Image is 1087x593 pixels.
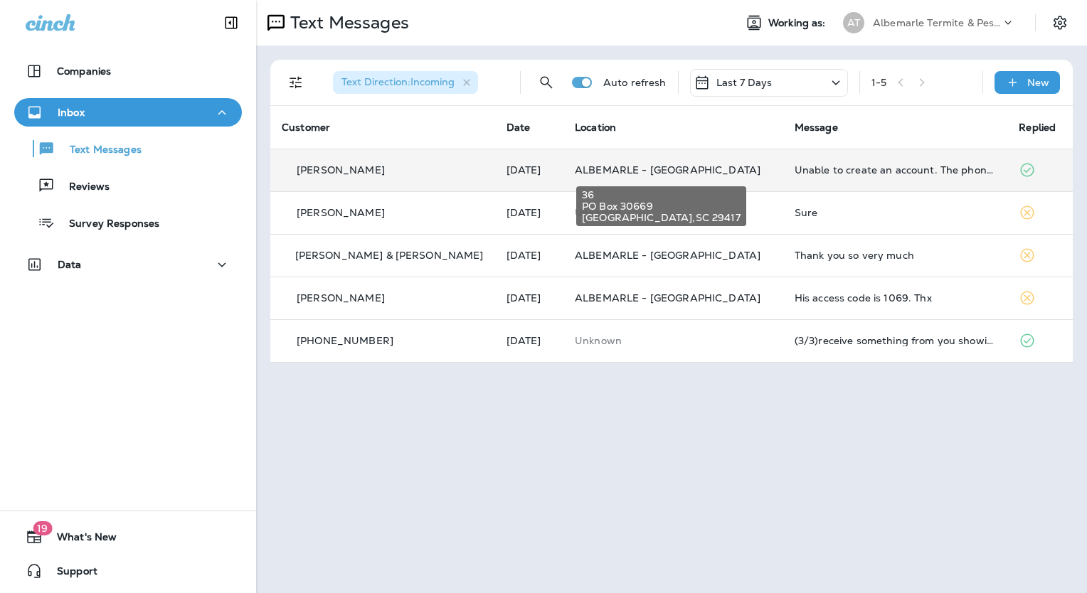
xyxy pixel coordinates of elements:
[282,121,330,134] span: Customer
[333,71,478,94] div: Text Direction:Incoming
[575,121,616,134] span: Location
[14,57,242,85] button: Companies
[582,201,741,212] span: PO Box 30669
[507,121,531,134] span: Date
[795,121,838,134] span: Message
[55,144,142,157] p: Text Messages
[282,68,310,97] button: Filters
[14,134,242,164] button: Text Messages
[57,65,111,77] p: Companies
[297,335,393,346] p: [PHONE_NUMBER]
[507,164,552,176] p: Oct 13, 2025 12:09 PM
[795,292,997,304] div: His access code is 1069. Thx
[575,292,760,304] span: ALBEMARLE - [GEOGRAPHIC_DATA]
[871,77,886,88] div: 1 - 5
[14,250,242,279] button: Data
[575,249,760,262] span: ALBEMARLE - [GEOGRAPHIC_DATA]
[14,557,242,585] button: Support
[1047,10,1073,36] button: Settings
[716,77,773,88] p: Last 7 Days
[507,207,552,218] p: Oct 10, 2025 03:56 PM
[795,164,997,176] div: Unable to create an account. The phone number that sent this text won't take the call. Now what?
[1027,77,1049,88] p: New
[285,12,409,33] p: Text Messages
[582,189,741,201] span: 36
[297,292,385,304] p: [PERSON_NAME]
[582,212,741,223] span: [GEOGRAPHIC_DATA] , SC 29417
[43,531,117,548] span: What's New
[297,164,385,176] p: [PERSON_NAME]
[1019,121,1056,134] span: Replied
[55,218,159,231] p: Survey Responses
[58,259,82,270] p: Data
[795,335,997,346] div: (3/3)receive something from you showing you went out and checked both structures?.
[603,77,667,88] p: Auto refresh
[43,565,97,582] span: Support
[843,12,864,33] div: AT
[768,17,829,29] span: Working as:
[14,98,242,127] button: Inbox
[873,17,1001,28] p: Albemarle Termite & Pest Control
[33,521,52,535] span: 19
[795,250,997,261] div: Thank you so very much
[297,207,385,218] p: [PERSON_NAME]
[507,335,552,346] p: Oct 7, 2025 03:27 PM
[295,250,484,261] p: [PERSON_NAME] & [PERSON_NAME]
[795,207,997,218] div: Sure
[507,292,552,304] p: Oct 9, 2025 09:27 AM
[507,250,552,261] p: Oct 10, 2025 09:03 AM
[211,9,251,37] button: Collapse Sidebar
[55,181,110,194] p: Reviews
[575,164,760,176] span: ALBEMARLE - [GEOGRAPHIC_DATA]
[341,75,455,88] span: Text Direction : Incoming
[575,335,772,346] p: This customer does not have a last location and the phone number they messaged is not assigned to...
[14,523,242,551] button: 19What's New
[532,68,561,97] button: Search Messages
[58,107,85,118] p: Inbox
[14,171,242,201] button: Reviews
[14,208,242,237] button: Survey Responses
